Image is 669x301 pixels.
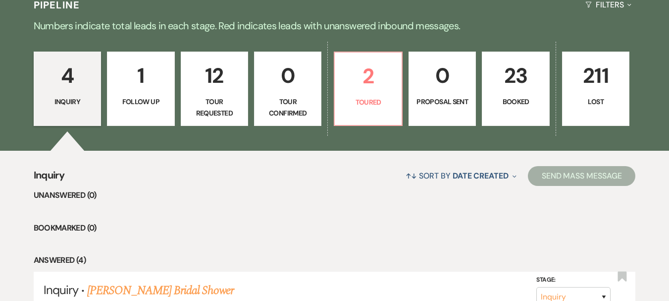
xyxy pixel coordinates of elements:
a: 1Follow Up [107,52,174,126]
p: 1 [113,59,168,92]
p: 2 [341,60,395,93]
p: 23 [488,59,543,92]
span: Inquiry [44,282,78,298]
button: Sort By Date Created [402,163,520,189]
li: Answered (4) [34,254,636,267]
span: Inquiry [34,168,65,189]
a: 2Toured [334,52,402,126]
p: 4 [40,59,95,92]
p: 12 [187,59,242,92]
a: 0Tour Confirmed [254,52,321,126]
a: 0Proposal Sent [409,52,476,126]
p: Tour Confirmed [260,96,315,119]
p: Follow Up [113,96,168,107]
p: Inquiry [40,96,95,107]
p: Lost [568,96,623,107]
p: 211 [568,59,623,92]
label: Stage: [536,275,611,286]
a: 12Tour Requested [181,52,248,126]
p: Toured [341,97,395,108]
li: Unanswered (0) [34,189,636,202]
p: 0 [260,59,315,92]
a: 211Lost [562,52,629,126]
p: 0 [415,59,469,92]
a: 4Inquiry [34,52,101,126]
p: Tour Requested [187,96,242,119]
p: Booked [488,96,543,107]
li: Bookmarked (0) [34,222,636,235]
a: 23Booked [482,52,549,126]
p: Proposal Sent [415,96,469,107]
span: Date Created [453,171,509,181]
span: ↑↓ [406,171,417,181]
a: [PERSON_NAME] Bridal Shower [87,282,234,300]
button: Send Mass Message [528,166,636,186]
